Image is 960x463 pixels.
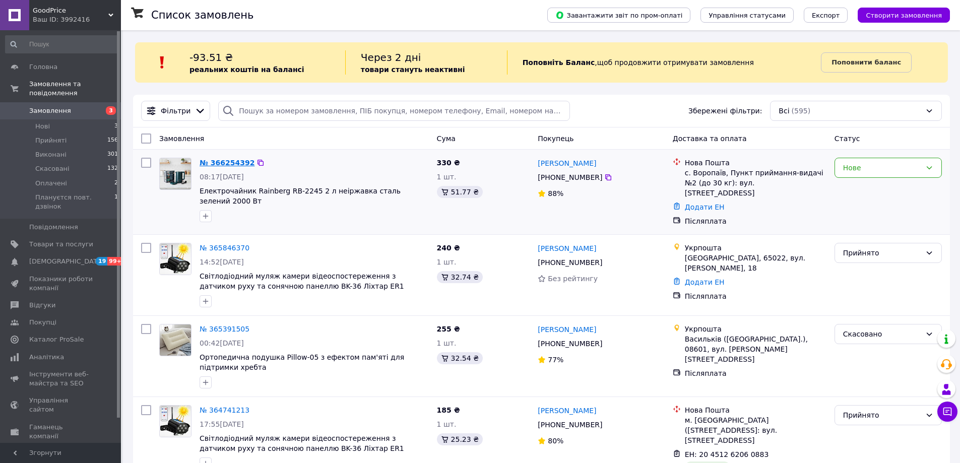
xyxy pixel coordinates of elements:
[688,106,762,116] span: Збережені фільтри:
[804,8,848,23] button: Експорт
[159,243,191,275] a: Фото товару
[843,328,921,340] div: Скасовано
[35,122,50,131] span: Нові
[35,164,70,173] span: Скасовані
[843,162,921,173] div: Нове
[189,65,304,74] b: реальних коштів на балансі
[685,243,826,253] div: Укрпошта
[437,433,483,445] div: 25.23 ₴
[538,243,596,253] a: [PERSON_NAME]
[858,8,950,23] button: Створити замовлення
[700,8,794,23] button: Управління статусами
[35,179,67,188] span: Оплачені
[159,158,191,190] a: Фото товару
[29,335,84,344] span: Каталог ProSale
[29,240,93,249] span: Товари та послуги
[160,158,191,189] img: Фото товару
[161,106,190,116] span: Фільтри
[29,257,104,266] span: [DEMOGRAPHIC_DATA]
[843,247,921,258] div: Прийнято
[200,244,249,252] a: № 365846370
[437,271,483,283] div: 32.74 ₴
[685,334,826,364] div: Васильків ([GEOGRAPHIC_DATA].), 08601, вул. [PERSON_NAME][STREET_ADDRESS]
[536,337,604,351] div: [PHONE_NUMBER]
[159,135,204,143] span: Замовлення
[843,410,921,421] div: Прийнято
[200,187,401,205] a: Електрочайник Rainberg RB-2245 2 л неіржавка сталь зелений 2000 Вт
[685,324,826,334] div: Укрпошта
[35,150,67,159] span: Виконані
[685,291,826,301] div: Післяплата
[835,135,860,143] span: Статус
[437,352,483,364] div: 32.54 ₴
[821,52,912,73] a: Поповнити баланс
[151,9,253,21] h1: Список замовлень
[848,11,950,19] a: Створити замовлення
[685,216,826,226] div: Післяплата
[437,258,457,266] span: 1 шт.
[218,101,569,121] input: Пошук за номером замовлення, ПІБ покупця, номером телефону, Email, номером накладної
[437,420,457,428] span: 1 шт.
[114,193,118,211] span: 1
[437,135,456,143] span: Cума
[437,186,483,198] div: 51.77 ₴
[200,434,404,452] a: Світлодіодний муляж камери відеоспостереження з датчиком руху та сонячною панеллю BK-36 Ліхтар ER1
[33,15,121,24] div: Ваш ID: 3992416
[523,58,595,67] b: Поповніть Баланс
[538,135,573,143] span: Покупець
[685,368,826,378] div: Післяплата
[200,173,244,181] span: 08:17[DATE]
[685,168,826,198] div: с. Воропаїв, Пункт приймання-видачі №2 (до 30 кг): вул. [STREET_ADDRESS]
[685,278,725,286] a: Додати ЕН
[200,272,404,290] a: Світлодіодний муляж камери відеоспостереження з датчиком руху та сонячною панеллю BK-36 Ліхтар ER1
[200,406,249,414] a: № 364741213
[29,423,93,441] span: Гаманець компанії
[29,301,55,310] span: Відгуки
[673,135,747,143] span: Доставка та оплата
[33,6,108,15] span: GoodPrice
[536,255,604,270] div: [PHONE_NUMBER]
[685,405,826,415] div: Нова Пошта
[200,159,254,167] a: № 366254392
[831,58,901,66] b: Поповнити баланс
[160,324,191,356] img: Фото товару
[437,339,457,347] span: 1 шт.
[437,244,460,252] span: 240 ₴
[555,11,682,20] span: Завантажити звіт по пром-оплаті
[709,12,786,19] span: Управління статусами
[685,450,769,458] span: ЕН: 20 4512 6206 0883
[29,353,64,362] span: Аналітика
[437,406,460,414] span: 185 ₴
[200,420,244,428] span: 17:55[DATE]
[547,8,690,23] button: Завантажити звіт по пром-оплаті
[5,35,119,53] input: Пошук
[107,164,118,173] span: 132
[29,80,121,98] span: Замовлення та повідомлення
[200,353,404,371] span: Ортопедична подушка Pillow-05 з ефектом пам'яті для підтримки хребта
[160,243,191,275] img: Фото товару
[937,402,957,422] button: Чат з покупцем
[200,258,244,266] span: 14:52[DATE]
[159,324,191,356] a: Фото товару
[29,62,57,72] span: Головна
[548,189,563,197] span: 88%
[29,318,56,327] span: Покупці
[536,170,604,184] div: [PHONE_NUMBER]
[29,223,78,232] span: Повідомлення
[538,158,596,168] a: [PERSON_NAME]
[114,179,118,188] span: 2
[160,406,191,437] img: Фото товару
[538,324,596,335] a: [PERSON_NAME]
[536,418,604,432] div: [PHONE_NUMBER]
[361,65,465,74] b: товари стануть неактивні
[812,12,840,19] span: Експорт
[437,325,460,333] span: 255 ₴
[548,437,563,445] span: 80%
[779,106,789,116] span: Всі
[107,136,118,145] span: 156
[792,107,811,115] span: (595)
[159,405,191,437] a: Фото товару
